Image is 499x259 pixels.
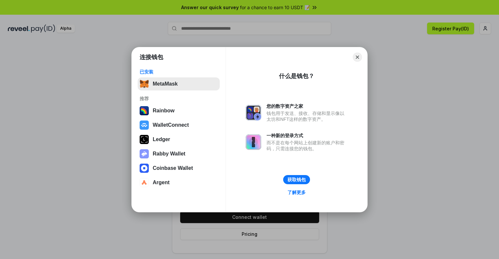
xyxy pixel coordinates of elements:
a: 了解更多 [284,188,310,197]
div: Argent [153,180,170,186]
div: MetaMask [153,81,178,87]
img: svg+xml,%3Csvg%20width%3D%2228%22%20height%3D%2228%22%20viewBox%3D%220%200%2028%2028%22%20fill%3D... [140,178,149,187]
img: svg+xml,%3Csvg%20xmlns%3D%22http%3A%2F%2Fwww.w3.org%2F2000%2Fsvg%22%20fill%3D%22none%22%20viewBox... [140,149,149,158]
div: 一种新的登录方式 [267,133,348,138]
button: Coinbase Wallet [138,162,220,175]
div: 您的数字资产之家 [267,103,348,109]
button: 获取钱包 [283,175,310,184]
button: Rainbow [138,104,220,117]
div: 获取钱包 [287,177,306,183]
button: Close [353,53,362,62]
div: Ledger [153,137,170,142]
img: svg+xml,%3Csvg%20xmlns%3D%22http%3A%2F%2Fwww.w3.org%2F2000%2Fsvg%22%20width%3D%2228%22%20height%3... [140,135,149,144]
img: svg+xml,%3Csvg%20width%3D%2228%22%20height%3D%2228%22%20viewBox%3D%220%200%2028%2028%22%20fill%3D... [140,121,149,130]
img: svg+xml,%3Csvg%20xmlns%3D%22http%3A%2F%2Fwww.w3.org%2F2000%2Fsvg%22%20fill%3D%22none%22%20viewBox... [246,105,261,121]
button: MetaMask [138,77,220,90]
div: 了解更多 [287,189,306,195]
div: 什么是钱包？ [279,72,314,80]
div: WalletConnect [153,122,189,128]
div: Rabby Wallet [153,151,185,157]
button: Ledger [138,133,220,146]
button: Rabby Wallet [138,147,220,160]
button: WalletConnect [138,119,220,132]
img: svg+xml,%3Csvg%20width%3D%2228%22%20height%3D%2228%22%20viewBox%3D%220%200%2028%2028%22%20fill%3D... [140,164,149,173]
img: svg+xml,%3Csvg%20fill%3D%22none%22%20height%3D%2233%22%20viewBox%3D%220%200%2035%2033%22%20width%... [140,79,149,89]
div: 已安装 [140,69,218,75]
div: Rainbow [153,108,175,114]
img: svg+xml,%3Csvg%20xmlns%3D%22http%3A%2F%2Fwww.w3.org%2F2000%2Fsvg%22%20fill%3D%22none%22%20viewBox... [246,134,261,150]
div: 推荐 [140,96,218,102]
img: svg+xml,%3Csvg%20width%3D%22120%22%20height%3D%22120%22%20viewBox%3D%220%200%20120%20120%22%20fil... [140,106,149,115]
h1: 连接钱包 [140,53,163,61]
button: Argent [138,176,220,189]
div: Coinbase Wallet [153,165,193,171]
div: 而不是在每个网站上创建新的账户和密码，只需连接您的钱包。 [267,140,348,152]
div: 钱包用于发送、接收、存储和显示像以太坊和NFT这样的数字资产。 [267,110,348,122]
